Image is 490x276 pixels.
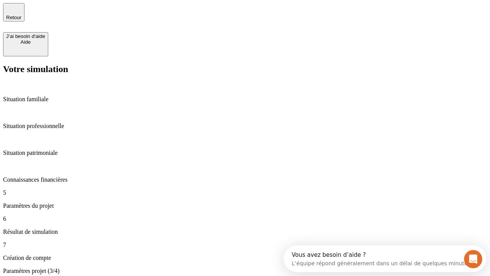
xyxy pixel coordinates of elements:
[3,189,487,196] p: 5
[3,123,487,130] p: Situation professionnelle
[6,39,45,45] div: Aide
[3,228,487,235] p: Résultat de simulation
[3,32,48,56] button: J’ai besoin d'aideAide
[3,96,487,103] p: Situation familiale
[8,13,188,21] div: L’équipe répond généralement dans un délai de quelques minutes.
[284,245,486,272] iframe: Intercom live chat discovery launcher
[3,202,487,209] p: Paramètres du projet
[3,149,487,156] p: Situation patrimoniale
[6,33,45,39] div: J’ai besoin d'aide
[6,15,21,20] span: Retour
[3,3,24,21] button: Retour
[3,3,211,24] div: Ouvrir le Messenger Intercom
[3,215,487,222] p: 6
[3,176,487,183] p: Connaissances financières
[3,242,487,248] p: 7
[3,268,487,274] p: Paramètres projet (3/4)
[3,255,487,261] p: Création de compte
[464,250,482,268] iframe: Intercom live chat
[3,64,487,74] h2: Votre simulation
[8,7,188,13] div: Vous avez besoin d’aide ?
